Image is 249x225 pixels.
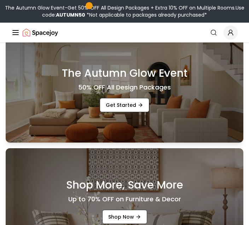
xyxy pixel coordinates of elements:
span: Use code: [42,4,244,18]
h3: The Autumn Glow Event [62,67,187,80]
h4: 50% OFF All Design Packages [78,83,171,93]
a: Get Started [100,98,149,112]
img: Spacejoy Logo [23,25,58,40]
a: Spacejoy [23,25,58,40]
span: *Not applicable to packages already purchased* [85,11,207,18]
h3: Shop More, Save More [66,179,183,192]
div: The Autumn Glow Event-Get 50% OFF All Design Packages + Extra 10% OFF on Multiple Rooms. [3,4,246,18]
h4: Up to 70% OFF on Furniture & Decor [68,195,181,204]
a: Shop Now [102,210,147,224]
b: AUTUMN50 [56,11,85,18]
nav: Global [11,23,238,42]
